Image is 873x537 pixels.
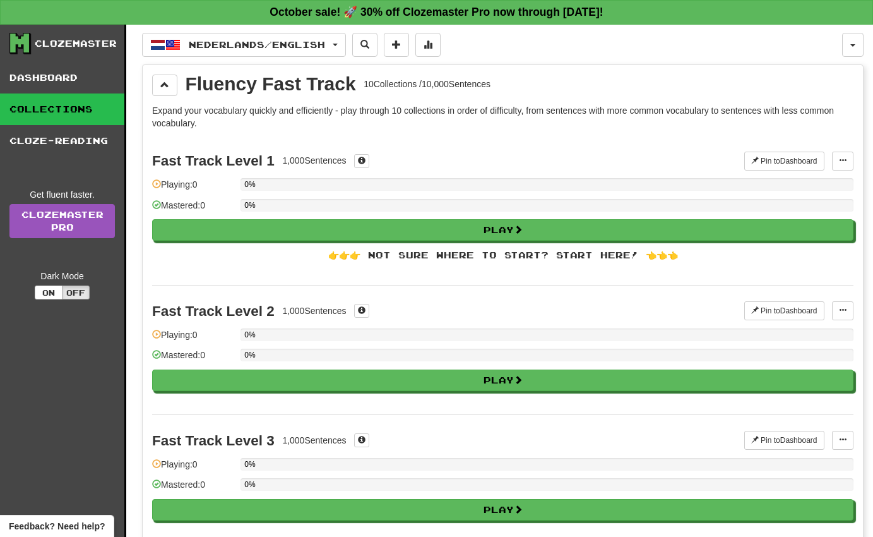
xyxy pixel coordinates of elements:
[152,219,853,241] button: Play
[744,431,824,450] button: Pin toDashboard
[152,249,853,262] div: 👉👉👉 Not sure where to start? Start here! 👈👈👈
[152,433,275,449] div: Fast Track Level 3
[282,154,346,167] div: 1,000 Sentences
[152,478,234,499] div: Mastered: 0
[9,270,115,282] div: Dark Mode
[282,305,346,317] div: 1,000 Sentences
[415,33,441,57] button: More stats
[186,75,356,94] div: Fluency Fast Track
[152,499,853,521] button: Play
[9,188,115,201] div: Get fluent faster.
[744,152,824,171] button: Pin toDashboard
[384,33,409,57] button: Add sentence to collection
[152,370,853,391] button: Play
[189,39,325,50] span: Nederlands / English
[282,434,346,447] div: 1,000 Sentences
[35,286,62,299] button: On
[152,349,234,370] div: Mastered: 0
[152,178,234,199] div: Playing: 0
[364,78,490,90] div: 10 Collections / 10,000 Sentences
[35,37,117,50] div: Clozemaster
[9,520,105,533] span: Open feedback widget
[142,33,346,57] button: Nederlands/English
[152,104,853,130] p: Expand your vocabulary quickly and efficiently - play through 10 collections in order of difficul...
[152,303,275,319] div: Fast Track Level 2
[9,204,115,238] a: ClozemasterPro
[62,286,90,299] button: Off
[152,329,234,349] div: Playing: 0
[152,458,234,479] div: Playing: 0
[152,153,275,169] div: Fast Track Level 1
[152,199,234,220] div: Mastered: 0
[352,33,377,57] button: Search sentences
[270,6,603,18] strong: October sale! 🚀 30% off Clozemaster Pro now through [DATE]!
[744,301,824,320] button: Pin toDashboard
